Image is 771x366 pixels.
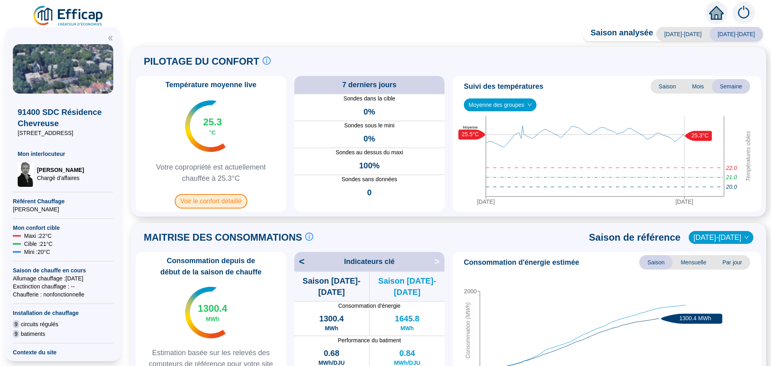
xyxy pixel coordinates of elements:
tspan: 2000 [464,288,477,294]
tspan: 22.0 [726,165,737,171]
span: Sondes sous le mini [294,121,445,130]
span: MWh [325,324,338,332]
span: Référent Chauffage [13,197,113,205]
span: Allumage chauffage : [DATE] [13,274,113,282]
span: MWh [206,315,219,323]
span: 0.68 [324,348,339,359]
img: indicateur températures [185,287,226,338]
span: [STREET_ADDRESS] [18,129,108,137]
span: Voir le confort détaillé [175,194,247,209]
span: 1300.4 [319,313,344,324]
span: Semaine [712,79,750,94]
img: indicateur températures [185,100,226,152]
span: home [709,6,724,20]
text: 25.5°C [462,131,479,137]
span: Performance du batiment [294,336,445,344]
img: alerts [732,2,755,24]
span: Cible : 21 °C [24,240,53,248]
span: Exctinction chauffage : -- [13,282,113,290]
span: 0% [363,106,375,117]
img: Chargé d'affaires [18,161,34,187]
span: MWh [400,324,414,332]
span: Contexte du site [13,348,113,356]
span: 7 derniers jours [342,79,396,90]
span: Suivi des températures [464,81,543,92]
tspan: [DATE] [477,198,495,205]
span: Indicateurs clé [344,256,395,267]
span: 2022-2023 [693,231,749,243]
span: PILOTAGE DU CONFORT [144,55,259,68]
span: Saison de référence [589,231,681,244]
span: Installation de chauffage [13,309,113,317]
text: 1300.4 MWh [679,315,711,321]
span: Consommation d'énergie [294,302,445,310]
span: Sondes sans données [294,175,445,184]
tspan: Consommation (MWh) [465,303,471,359]
span: Saison [639,255,673,270]
span: 91400 SDC Résidence Chevreuse [18,106,108,129]
span: Saison de chauffe en cours [13,266,113,274]
span: Consommation depuis de début de la saison de chauffe [139,255,283,278]
text: Moyenne [463,125,477,129]
tspan: [DATE] [675,198,693,205]
span: Mensuelle [673,255,714,270]
span: Mois [684,79,712,94]
span: 1645.8 [395,313,419,324]
tspan: 21.0 [726,174,737,180]
span: [DATE]-[DATE] [656,27,710,41]
span: 100% [359,160,379,171]
span: Chaufferie : non fonctionnelle [13,290,113,299]
span: Consommation d'énergie estimée [464,257,579,268]
span: [DATE]-[DATE] [710,27,763,41]
span: Saison [DATE]-[DATE] [294,275,369,298]
span: Mon confort cible [13,224,113,232]
tspan: 20.0 [726,184,737,190]
span: Moyenne des groupes [469,99,532,111]
span: 9 [13,320,19,328]
span: Par jour [714,255,750,270]
span: info-circle [263,57,271,65]
img: efficap energie logo [32,5,105,27]
span: Saison [DATE]-[DATE] [370,275,445,298]
span: circuits régulés [21,320,58,328]
span: double-left [108,35,113,41]
span: down [527,102,532,107]
span: 0.84 [399,348,415,359]
span: Chargé d'affaires [37,174,84,182]
tspan: Températures cibles [745,131,751,182]
span: 1300.4 [198,302,227,315]
span: Sondes au dessus du maxi [294,148,445,157]
span: 0 [367,187,371,198]
span: Température moyenne live [161,79,261,90]
span: down [744,235,749,240]
span: Saison analysée [583,27,653,41]
span: Mini : 20 °C [24,248,50,256]
span: Maxi : 22 °C [24,232,52,240]
span: °C [209,129,216,137]
span: [PERSON_NAME] [13,205,113,213]
text: 25.3°C [691,132,709,139]
span: < [294,255,305,268]
span: [PERSON_NAME] [37,166,84,174]
span: batiments [21,330,45,338]
span: 9 [13,330,19,338]
span: Mon interlocuteur [18,150,108,158]
span: Votre copropriété est actuellement chauffée à 25.3°C [139,162,283,184]
span: Saison [651,79,684,94]
span: Sondes dans la cible [294,94,445,103]
span: MAITRISE DES CONSOMMATIONS [144,231,302,244]
span: > [434,255,445,268]
span: 0% [363,133,375,144]
span: info-circle [305,233,313,241]
span: 25.3 [203,116,222,129]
